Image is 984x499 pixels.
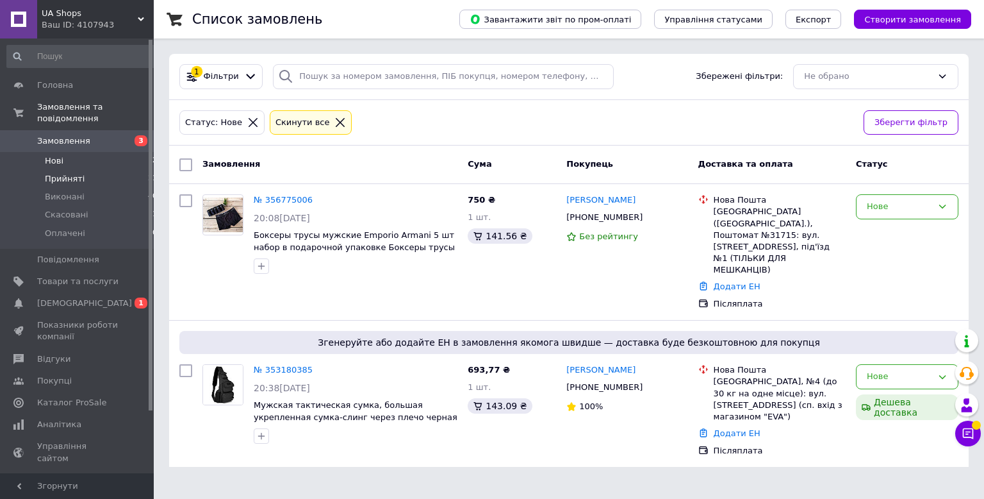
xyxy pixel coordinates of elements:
[254,400,457,434] a: Мужская тактическая сумка, большая укрепленная сумка-слинг через плечо черная UA Sh
[37,353,70,365] span: Відгуки
[37,254,99,266] span: Повідомлення
[202,194,243,235] a: Фото товару
[664,15,762,24] span: Управління статусами
[254,365,313,375] a: № 353180385
[45,173,85,185] span: Прийняті
[714,194,846,206] div: Нова Пошта
[955,421,981,446] button: Чат з покупцем
[714,298,846,310] div: Післяплата
[714,428,760,438] a: Додати ЕН
[191,66,202,78] div: 1
[202,364,243,405] a: Фото товару
[714,376,846,423] div: [GEOGRAPHIC_DATA], №4 (до 30 кг на одне місце): вул. [STREET_ADDRESS] (сп. вхід з магазином "EVA")
[654,10,773,29] button: Управління статусами
[804,70,932,83] div: Не обрано
[714,364,846,376] div: Нова Пошта
[192,12,322,27] h1: Список замовлень
[202,159,260,169] span: Замовлення
[37,276,119,287] span: Товари та послуги
[714,206,846,276] div: [GEOGRAPHIC_DATA] ([GEOGRAPHIC_DATA].), Поштомат №31715: вул. [STREET_ADDRESS], під'їзд №1 (ТІЛЬК...
[698,159,793,169] span: Доставка та оплата
[254,230,455,264] a: Боксеры трусы мужские Emporio Armani 5 шт набор в подарочной упаковке Боксеры трусы чоловічі трус...
[37,101,154,124] span: Замовлення та повідомлення
[468,159,491,169] span: Cума
[714,445,846,457] div: Післяплата
[854,10,971,29] button: Створити замовлення
[566,159,613,169] span: Покупець
[42,8,138,19] span: UA Shops
[148,191,157,203] span: 40
[37,375,72,387] span: Покупці
[273,116,332,130] div: Cкинути все
[470,13,631,25] span: Завантажити звіт по пром-оплаті
[6,45,158,68] input: Пошук
[148,173,157,185] span: 21
[135,135,147,146] span: 3
[468,365,510,375] span: 693,77 ₴
[45,209,88,221] span: Скасовані
[37,80,73,91] span: Головна
[564,209,645,226] div: [PHONE_NUMBER]
[864,110,958,135] button: Зберегти фільтр
[42,19,154,31] div: Ваш ID: 4107943
[45,228,85,239] span: Оплачені
[564,379,645,396] div: [PHONE_NUMBER]
[856,394,958,420] div: Дешева доставка
[135,298,147,309] span: 1
[696,71,783,83] span: Збережені фільтри:
[785,10,842,29] button: Експорт
[867,370,932,384] div: Нове
[566,194,635,207] a: [PERSON_NAME]
[579,232,638,241] span: Без рейтингу
[184,336,953,349] span: Згенеруйте або додайте ЕН в замовлення якомога швидше — доставка буде безкоштовною для покупця
[152,228,157,239] span: 0
[468,195,495,205] span: 750 ₴
[45,191,85,203] span: Виконані
[864,15,961,24] span: Створити замовлення
[37,441,119,464] span: Управління сайтом
[254,213,310,223] span: 20:08[DATE]
[203,365,243,405] img: Фото товару
[254,195,313,205] a: № 356775006
[566,364,635,376] a: [PERSON_NAME]
[183,116,245,130] div: Статус: Нове
[37,419,81,430] span: Аналітика
[45,155,63,167] span: Нові
[37,319,119,343] span: Показники роботи компанії
[468,212,491,222] span: 1 шт.
[152,155,157,167] span: 2
[37,135,90,147] span: Замовлення
[867,200,932,214] div: Нове
[203,198,243,232] img: Фото товару
[148,209,157,221] span: 11
[254,383,310,393] span: 20:38[DATE]
[579,402,603,411] span: 100%
[841,14,971,24] a: Створити замовлення
[796,15,832,24] span: Експорт
[468,382,491,392] span: 1 шт.
[874,116,947,130] span: Зберегти фільтр
[204,71,239,83] span: Фільтри
[273,64,614,89] input: Пошук за номером замовлення, ПІБ покупця, номером телефону, Email, номером накладної
[37,298,132,309] span: [DEMOGRAPHIC_DATA]
[468,228,532,244] div: 141.56 ₴
[714,282,760,291] a: Додати ЕН
[37,397,106,409] span: Каталог ProSale
[468,398,532,414] div: 143.09 ₴
[459,10,641,29] button: Завантажити звіт по пром-оплаті
[856,159,888,169] span: Статус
